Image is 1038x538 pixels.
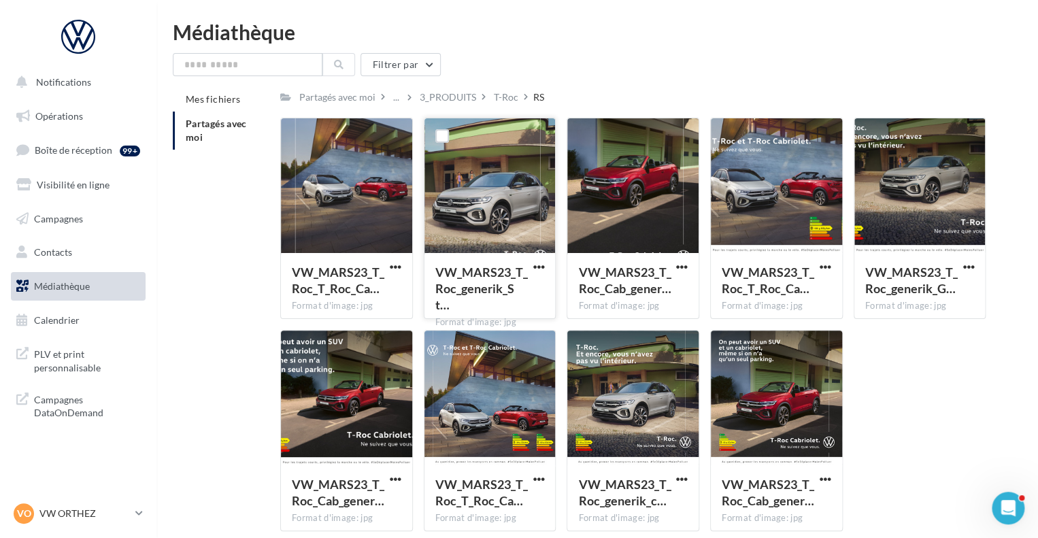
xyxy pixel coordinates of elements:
[8,205,148,233] a: Campagnes
[34,314,80,326] span: Calendrier
[8,306,148,335] a: Calendrier
[578,477,671,508] span: VW_MARS23_T_Roc_generik_carre
[37,179,110,190] span: Visibilité en ligne
[435,512,545,524] div: Format d'image: jpg
[34,212,83,224] span: Campagnes
[186,118,247,143] span: Partagés avec moi
[722,512,831,524] div: Format d'image: jpg
[35,110,83,122] span: Opérations
[34,246,72,258] span: Contacts
[435,477,528,508] span: VW_MARS23_T_Roc_T_Roc_Cab_generik_carre
[722,477,814,508] span: VW_MARS23_T_Roc_Cab_generik_carre
[292,300,401,312] div: Format d'image: jpg
[578,512,688,524] div: Format d'image: jpg
[34,345,140,374] span: PLV et print personnalisable
[186,93,240,105] span: Mes fichiers
[578,265,671,296] span: VW_MARS23_T_Roc_Cab_generik_Story
[292,512,401,524] div: Format d'image: jpg
[173,22,1022,42] div: Médiathèque
[8,171,148,199] a: Visibilité en ligne
[39,507,130,520] p: VW ORTHEZ
[8,68,143,97] button: Notifications
[35,144,112,156] span: Boîte de réception
[292,477,384,508] span: VW_MARS23_T_Roc_Cab_generik_GMB
[494,90,518,104] div: T-Roc
[390,88,402,107] div: ...
[8,272,148,301] a: Médiathèque
[578,300,688,312] div: Format d'image: jpg
[435,265,528,312] span: VW_MARS23_T_Roc_generik_Story
[34,280,90,292] span: Médiathèque
[8,102,148,131] a: Opérations
[292,265,384,296] span: VW_MARS23_T_Roc_T_Roc_Cab_generik_Story
[299,90,375,104] div: Partagés avec moi
[120,146,140,156] div: 99+
[420,90,476,104] div: 3_PRODUITS
[435,316,545,329] div: Format d'image: jpg
[11,501,146,526] a: VO VW ORTHEZ
[361,53,441,76] button: Filtrer par
[8,385,148,425] a: Campagnes DataOnDemand
[8,135,148,165] a: Boîte de réception99+
[8,238,148,267] a: Contacts
[722,265,814,296] span: VW_MARS23_T_Roc_T_Roc_Cab_generik_GMB
[36,76,91,88] span: Notifications
[533,90,544,104] div: RS
[722,300,831,312] div: Format d'image: jpg
[8,339,148,380] a: PLV et print personnalisable
[34,390,140,420] span: Campagnes DataOnDemand
[865,300,975,312] div: Format d'image: jpg
[17,507,31,520] span: VO
[992,492,1024,524] iframe: Intercom live chat
[865,265,958,296] span: VW_MARS23_T_Roc_generik_GMB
